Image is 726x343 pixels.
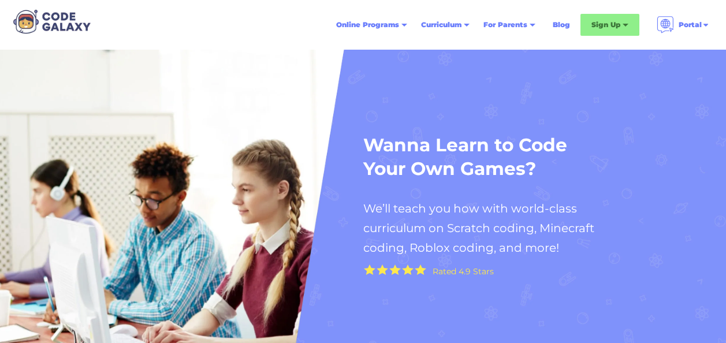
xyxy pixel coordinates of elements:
[363,133,594,181] h1: Wanna Learn to Code Your Own Games?
[483,19,527,31] div: For Parents
[377,264,388,275] img: Yellow Star - the Code Galaxy
[402,264,414,275] img: Yellow Star - the Code Galaxy
[679,19,702,31] div: Portal
[546,14,577,35] a: Blog
[591,19,620,31] div: Sign Up
[433,267,494,275] div: Rated 4.9 Stars
[415,264,426,275] img: Yellow Star - the Code Galaxy
[389,264,401,275] img: Yellow Star - the Code Galaxy
[336,19,399,31] div: Online Programs
[363,199,680,258] h2: We’ll teach you how with world-class curriculum on Scratch coding, Minecraft coding, Roblox codin...
[421,19,461,31] div: Curriculum
[364,264,375,275] img: Yellow Star - the Code Galaxy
